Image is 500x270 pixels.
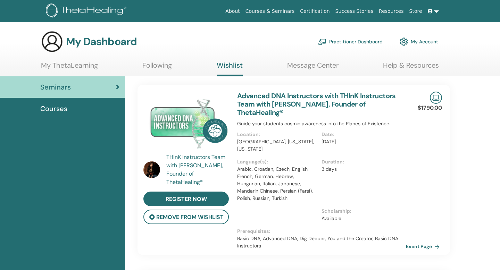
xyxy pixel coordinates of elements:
a: Message Center [287,61,339,75]
p: Duration : [322,158,402,166]
p: [GEOGRAPHIC_DATA], [US_STATE], [US_STATE] [237,138,317,153]
p: 3 days [322,166,402,173]
img: generic-user-icon.jpg [41,31,63,53]
span: register now [166,195,207,203]
img: Advanced DNA Instructors [143,92,229,155]
span: Courses [40,103,67,114]
button: remove from wishlist [143,210,229,224]
p: Available [322,215,402,222]
a: Wishlist [217,61,243,76]
p: Scholarship : [322,208,402,215]
p: $1790.00 [418,104,442,112]
img: chalkboard-teacher.svg [318,39,326,45]
p: Prerequisites : [237,228,406,235]
a: THInK Instructors Team with [PERSON_NAME], Founder of ThetaHealing® [166,153,231,186]
h3: My Dashboard [66,35,137,48]
img: cog.svg [400,36,408,48]
p: Location : [237,131,317,138]
img: logo.png [46,3,129,19]
a: Advanced DNA Instructors with THInK Instructors Team with [PERSON_NAME], Founder of ThetaHealing® [237,91,396,117]
a: Courses & Seminars [243,5,298,18]
a: Success Stories [333,5,376,18]
span: Seminars [40,82,71,92]
a: My ThetaLearning [41,61,98,75]
a: Practitioner Dashboard [318,34,383,49]
img: Live Online Seminar [430,92,442,104]
p: Language(s) : [237,158,317,166]
a: Resources [376,5,407,18]
p: [DATE] [322,138,402,145]
a: Certification [297,5,332,18]
a: Help & Resources [383,61,439,75]
a: Event Page [406,241,442,252]
img: default.jpg [143,161,160,178]
a: Store [407,5,425,18]
a: register now [143,192,229,206]
a: About [223,5,242,18]
p: Guide your students cosmic awareness into the Planes of Existence. [237,120,406,127]
a: My Account [400,34,438,49]
p: Arabic, Croatian, Czech, English, French, German, Hebrew, Hungarian, Italian, Japanese, Mandarin ... [237,166,317,202]
a: Following [142,61,172,75]
p: Basic DNA, Advanced DNA, Dig Deeper, You and the Creator, Basic DNA Instructors [237,235,406,250]
p: Date : [322,131,402,138]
